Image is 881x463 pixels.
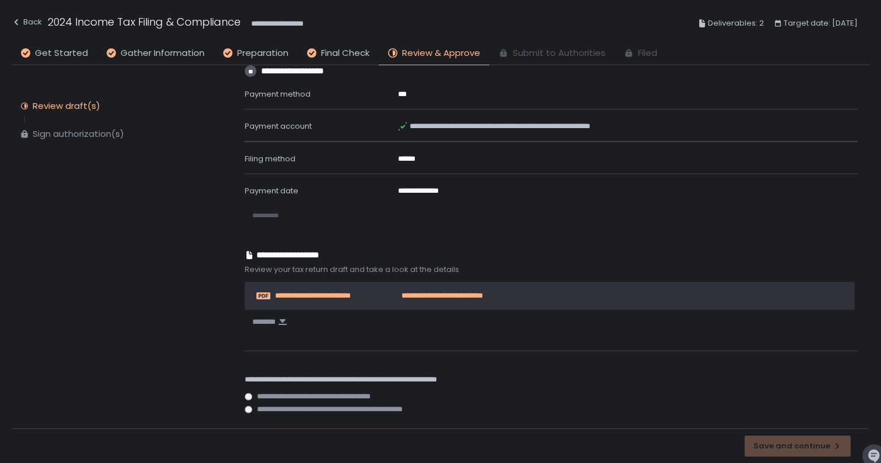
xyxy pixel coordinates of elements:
span: Preparation [237,47,288,60]
div: Sign authorization(s) [33,128,124,140]
span: Get Started [35,47,88,60]
span: Gather Information [121,47,205,60]
span: Filed [638,47,657,60]
span: Payment method [245,89,311,100]
span: Review your tax return draft and take a look at the details [245,264,858,275]
span: Target date: [DATE] [784,16,858,30]
div: Back [12,15,42,29]
h1: 2024 Income Tax Filing & Compliance [48,14,241,30]
span: Submit to Authorities [513,47,605,60]
span: Deliverables: 2 [708,16,764,30]
span: Final Check [321,47,369,60]
div: Review draft(s) [33,100,100,112]
button: Back [12,14,42,33]
span: Payment account [245,121,312,132]
span: Review & Approve [402,47,480,60]
span: Payment date [245,185,298,196]
span: Filing method [245,153,295,164]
